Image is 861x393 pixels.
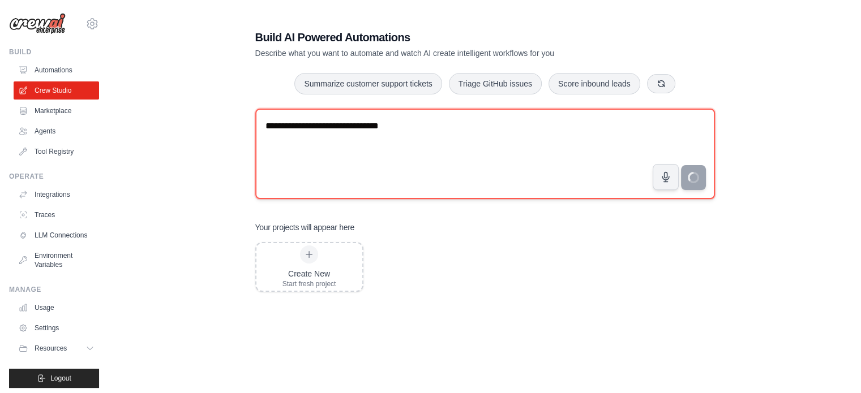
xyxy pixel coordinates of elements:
[282,268,336,279] div: Create New
[255,29,636,45] h1: Build AI Powered Automations
[14,185,99,204] a: Integrations
[549,73,640,94] button: Score inbound leads
[282,279,336,288] div: Start fresh project
[14,81,99,100] a: Crew Studio
[647,74,675,93] button: Get new suggestions
[653,164,679,190] button: Click to speak your automation idea
[14,226,99,244] a: LLM Connections
[14,61,99,79] a: Automations
[14,319,99,337] a: Settings
[255,47,636,59] p: Describe what you want to automate and watch AI create intelligent workflows for you
[294,73,442,94] button: Summarize customer support tickets
[14,206,99,224] a: Traces
[9,285,99,294] div: Manage
[50,374,71,383] span: Logout
[9,369,99,388] button: Logout
[9,47,99,57] div: Build
[804,339,861,393] iframe: Chat Widget
[14,247,99,274] a: Environment Variables
[9,172,99,181] div: Operate
[449,73,542,94] button: Triage GitHub issues
[14,122,99,140] a: Agents
[14,142,99,161] a: Tool Registry
[14,102,99,120] a: Marketplace
[255,222,355,233] h3: Your projects will appear here
[14,299,99,317] a: Usage
[9,13,66,34] img: Logo
[14,339,99,357] button: Resources
[35,344,67,353] span: Resources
